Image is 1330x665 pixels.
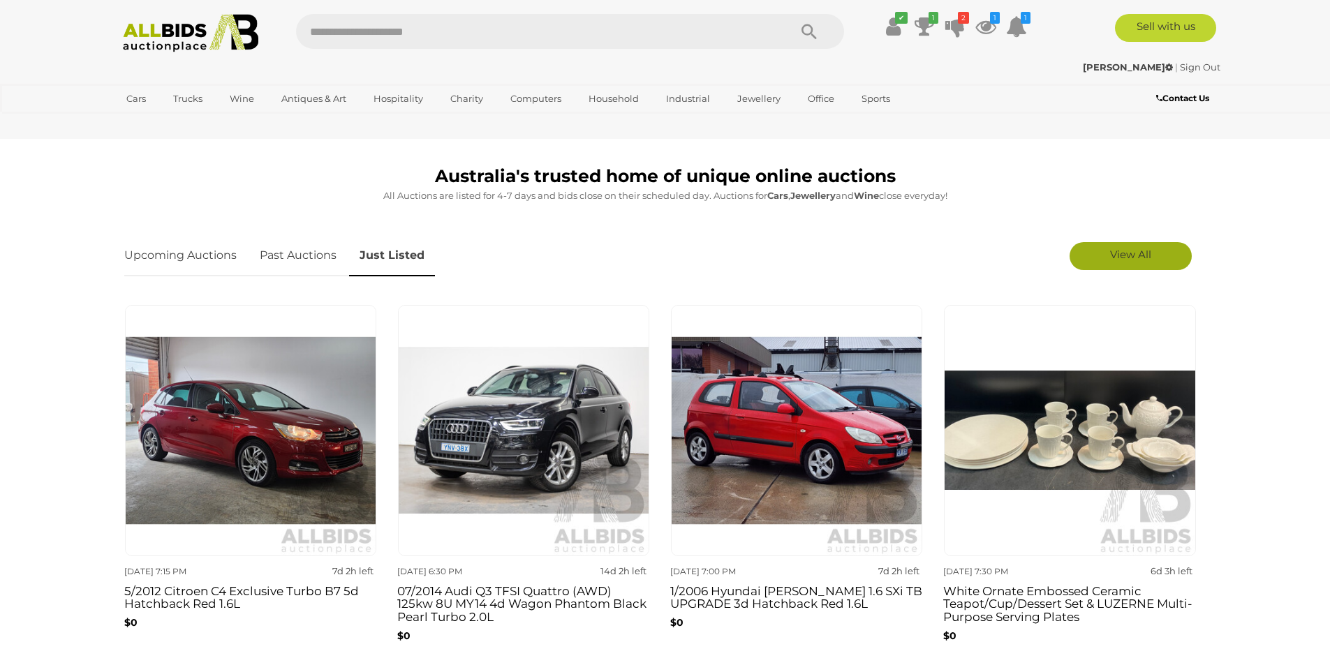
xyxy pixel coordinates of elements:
strong: 6d 3h left [1151,565,1192,576]
a: ✔ [883,14,904,39]
strong: Cars [767,190,788,201]
div: [DATE] 7:00 PM [670,564,791,579]
a: Household [579,87,648,110]
i: ✔ [895,12,908,24]
img: 5/2012 Citroen C4 Exclusive Turbo B7 5d Hatchback Red 1.6L [125,305,376,556]
h3: 07/2014 Audi Q3 TFSI Quattro (AWD) 125kw 8U MY14 4d Wagon Phantom Black Pearl Turbo 2.0L [397,581,649,624]
strong: 14d 2h left [600,565,646,576]
h3: White Ornate Embossed Ceramic Teapot/Cup/Dessert Set & LUZERNE Multi-Purpose Serving Plates [943,581,1195,624]
a: Wine [221,87,263,110]
img: White Ornate Embossed Ceramic Teapot/Cup/Dessert Set & LUZERNE Multi-Purpose Serving Plates [944,305,1195,556]
i: 1 [990,12,1000,24]
img: Allbids.com.au [115,14,267,52]
i: 1 [929,12,938,24]
a: Upcoming Auctions [124,235,247,276]
a: Industrial [657,87,719,110]
a: 2 [945,14,966,39]
a: Sign Out [1180,61,1220,73]
a: [DATE] 6:30 PM 14d 2h left 07/2014 Audi Q3 TFSI Quattro (AWD) 125kw 8U MY14 4d Wagon Phantom Blac... [397,304,649,659]
strong: 7d 2h left [878,565,919,576]
b: $0 [670,616,684,629]
a: Computers [501,87,570,110]
a: [DATE] 7:00 PM 7d 2h left 1/2006 Hyundai [PERSON_NAME] 1.6 SXi TB UPGRADE 3d Hatchback Red 1.6L $0 [670,304,922,659]
b: $0 [124,616,138,629]
a: [DATE] 7:30 PM 6d 3h left White Ornate Embossed Ceramic Teapot/Cup/Dessert Set & LUZERNE Multi-Pu... [943,304,1195,659]
a: Sports [852,87,899,110]
a: Past Auctions [249,235,347,276]
a: Charity [441,87,492,110]
a: View All [1070,242,1192,270]
a: [DATE] 7:15 PM 7d 2h left 5/2012 Citroen C4 Exclusive Turbo B7 5d Hatchback Red 1.6L $0 [124,304,376,659]
img: 1/2006 Hyundai Getz 1.6 SXi TB UPGRADE 3d Hatchback Red 1.6L [671,305,922,556]
a: 1 [1006,14,1027,39]
button: Search [774,14,844,49]
h3: 5/2012 Citroen C4 Exclusive Turbo B7 5d Hatchback Red 1.6L [124,581,376,611]
b: $0 [397,629,411,642]
img: 07/2014 Audi Q3 TFSI Quattro (AWD) 125kw 8U MY14 4d Wagon Phantom Black Pearl Turbo 2.0L [398,305,649,556]
b: $0 [943,629,956,642]
span: View All [1110,248,1151,261]
a: 1 [914,14,935,39]
span: | [1175,61,1178,73]
a: Cars [117,87,155,110]
a: [GEOGRAPHIC_DATA] [117,110,235,133]
i: 1 [1021,12,1030,24]
strong: [PERSON_NAME] [1083,61,1173,73]
h3: 1/2006 Hyundai [PERSON_NAME] 1.6 SXi TB UPGRADE 3d Hatchback Red 1.6L [670,581,922,611]
a: [PERSON_NAME] [1083,61,1175,73]
a: Sell with us [1115,14,1216,42]
p: All Auctions are listed for 4-7 days and bids close on their scheduled day. Auctions for , and cl... [124,188,1206,204]
div: [DATE] 7:15 PM [124,564,245,579]
a: Contact Us [1156,91,1213,106]
div: [DATE] 6:30 PM [397,564,518,579]
a: Trucks [164,87,212,110]
i: 2 [958,12,969,24]
a: 1 [975,14,996,39]
div: [DATE] 7:30 PM [943,564,1064,579]
h1: Australia's trusted home of unique online auctions [124,167,1206,186]
strong: Wine [854,190,879,201]
strong: Jewellery [790,190,836,201]
a: Antiques & Art [272,87,355,110]
b: Contact Us [1156,93,1209,103]
a: Office [799,87,843,110]
a: Hospitality [364,87,432,110]
strong: 7d 2h left [332,565,374,576]
a: Just Listed [349,235,435,276]
a: Jewellery [728,87,790,110]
